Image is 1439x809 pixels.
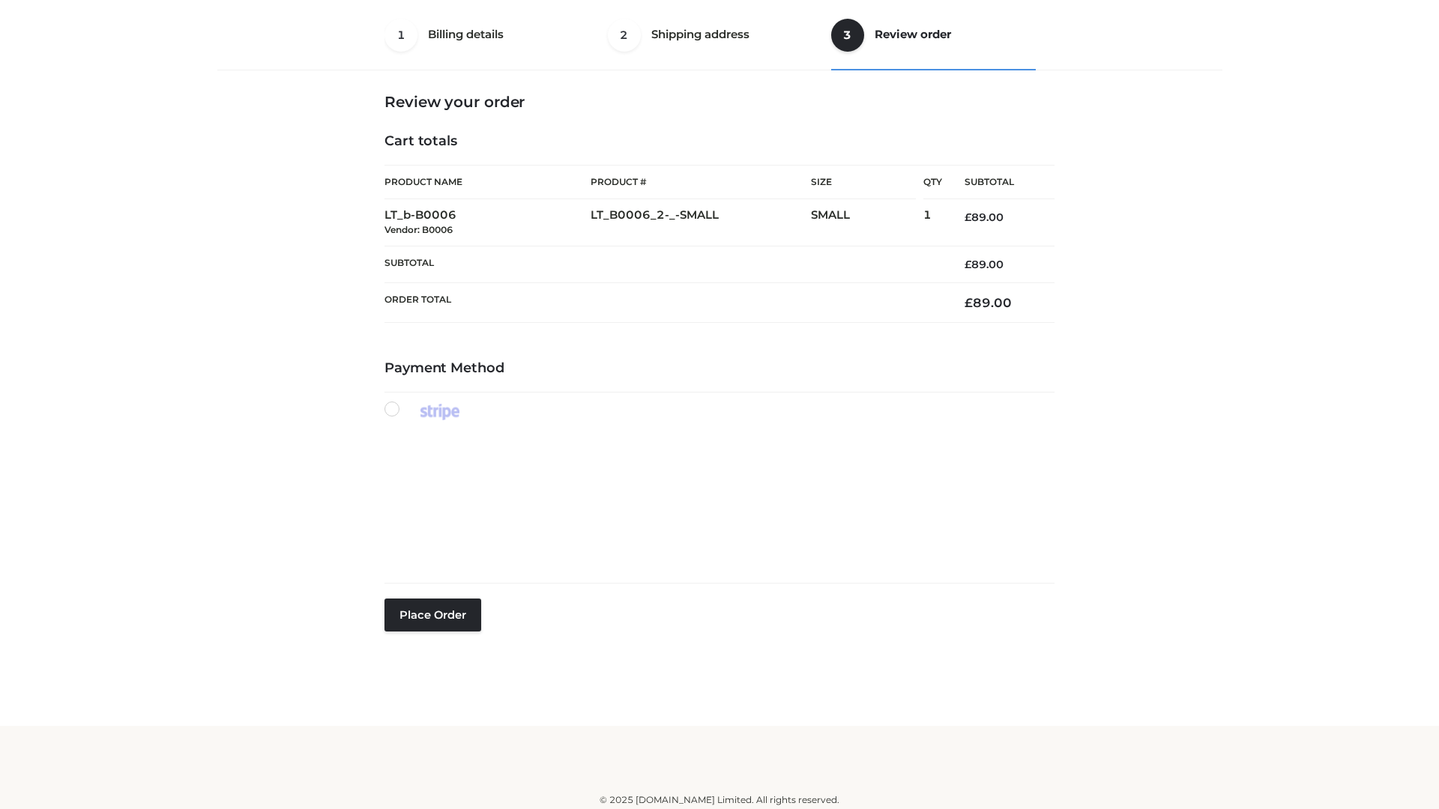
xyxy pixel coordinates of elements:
th: Subtotal [384,246,942,282]
bdi: 89.00 [965,210,1004,224]
th: Size [811,166,916,199]
iframe: Secure payment input frame [381,417,1052,571]
th: Product Name [384,165,591,199]
th: Qty [923,165,942,199]
th: Order Total [384,283,942,323]
button: Place order [384,599,481,631]
td: 1 [923,199,942,246]
h4: Payment Method [384,360,1055,377]
bdi: 89.00 [965,295,1012,310]
h4: Cart totals [384,133,1055,150]
small: Vendor: B0006 [384,224,453,235]
td: LT_B0006_2-_-SMALL [591,199,811,246]
h3: Review your order [384,93,1055,111]
th: Product # [591,165,811,199]
div: © 2025 [DOMAIN_NAME] Limited. All rights reserved. [223,793,1216,808]
td: LT_b-B0006 [384,199,591,246]
th: Subtotal [942,166,1055,199]
span: £ [965,295,973,310]
bdi: 89.00 [965,258,1004,271]
span: £ [965,210,971,224]
span: £ [965,258,971,271]
td: SMALL [811,199,923,246]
